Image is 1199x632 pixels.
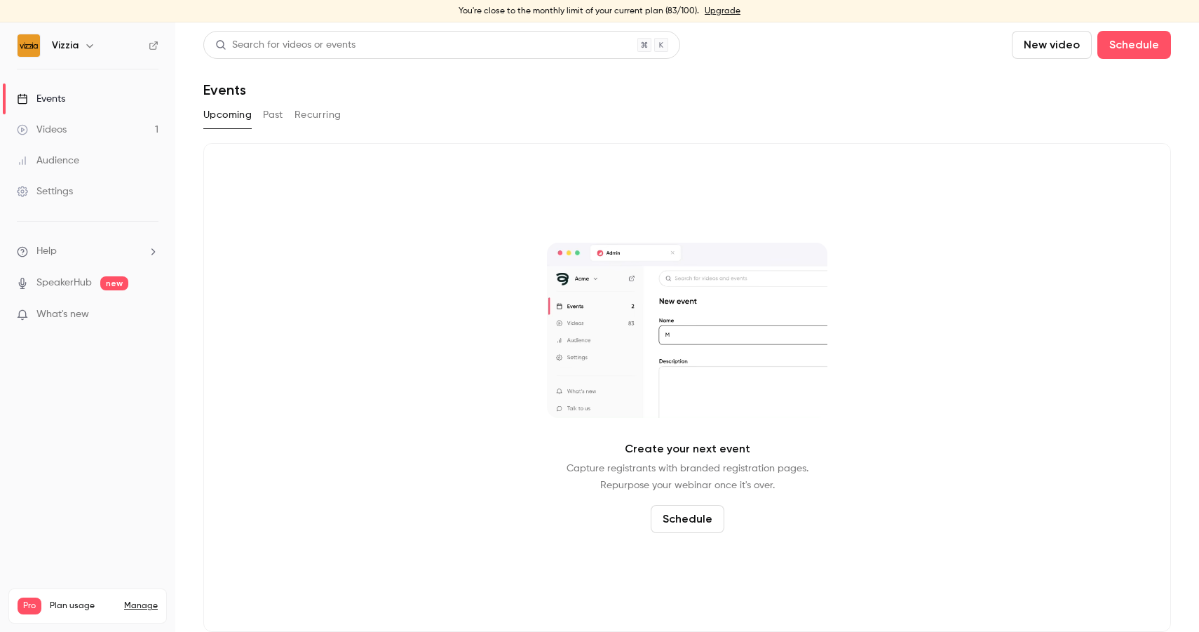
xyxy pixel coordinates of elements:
button: New video [1012,31,1092,59]
button: Schedule [1097,31,1171,59]
button: Upcoming [203,104,252,126]
div: Audience [17,154,79,168]
div: Events [17,92,65,106]
iframe: Noticeable Trigger [142,309,158,321]
span: Plan usage [50,600,116,612]
button: Recurring [294,104,341,126]
a: Upgrade [705,6,740,17]
a: SpeakerHub [36,276,92,290]
div: Videos [17,123,67,137]
img: Vizzia [18,34,40,57]
a: Manage [124,600,158,612]
span: Pro [18,598,41,614]
button: Past [263,104,283,126]
p: Capture registrants with branded registration pages. Repurpose your webinar once it's over. [567,460,808,494]
button: Schedule [651,505,724,533]
h1: Events [203,81,246,98]
div: Search for videos or events [215,38,355,53]
span: What's new [36,307,89,322]
span: Help [36,244,57,259]
li: help-dropdown-opener [17,244,158,259]
p: Create your next event [625,441,750,457]
span: new [100,276,128,290]
div: Settings [17,184,73,199]
h6: Vizzia [52,39,79,53]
